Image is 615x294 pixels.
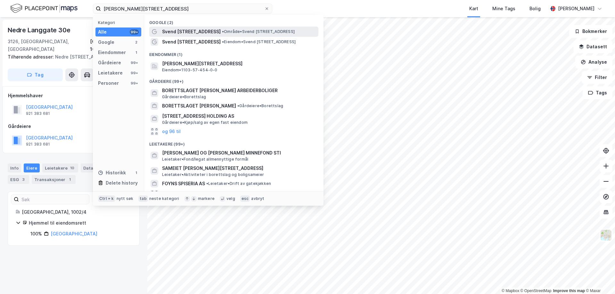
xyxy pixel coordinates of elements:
[162,180,205,187] span: FOYNS SPISERIA AS
[521,289,552,293] a: OpenStreetMap
[149,196,179,201] div: neste kategori
[98,49,126,56] div: Eiendommer
[69,165,76,171] div: 10
[583,263,615,294] iframe: Chat Widget
[573,40,612,53] button: Datasett
[98,69,123,77] div: Leietakere
[26,111,50,116] div: 921 383 681
[226,196,235,201] div: velg
[583,86,612,99] button: Tags
[469,5,478,12] div: Kart
[162,164,316,172] span: SAMEIET [PERSON_NAME][STREET_ADDRESS]
[222,39,296,44] span: Eiendom • Svend [STREET_ADDRESS]
[67,176,73,183] div: 1
[583,263,615,294] div: Kontrollprogram for chat
[162,102,236,110] span: BORETTSLAGET [PERSON_NAME]
[90,38,140,53] div: [GEOGRAPHIC_DATA], 1002/4
[30,230,42,238] div: 100%
[240,195,250,202] div: esc
[98,20,141,25] div: Kategori
[130,60,139,65] div: 99+
[10,3,78,14] img: logo.f888ab2527a4732fd821a326f86c7f29.svg
[162,94,206,99] span: Gårdeiere • Borettslag
[206,181,208,186] span: •
[251,196,264,201] div: avbryt
[81,163,105,172] div: Datasett
[553,289,585,293] a: Improve this map
[134,50,139,55] div: 1
[162,157,248,162] span: Leietaker • Fond/legat allmennyttige formål
[106,179,138,187] div: Delete history
[162,190,181,198] button: og 96 til
[144,15,324,27] div: Google (2)
[529,5,541,12] div: Bolig
[8,123,139,130] div: Gårdeiere
[162,128,181,135] button: og 96 til
[162,68,217,73] span: Eiendom • 1103-57-454-0-0
[8,38,90,53] div: 3126, [GEOGRAPHIC_DATA], [GEOGRAPHIC_DATA]
[24,163,40,172] div: Eiere
[98,28,107,36] div: Alle
[8,25,71,35] div: Nedre Langgate 30e
[98,38,114,46] div: Google
[130,81,139,86] div: 99+
[101,4,264,13] input: Søk på adresse, matrikkel, gårdeiere, leietakere eller personer
[42,163,78,172] div: Leietakere
[237,103,283,108] span: Gårdeiere • Borettslag
[162,172,264,177] span: Leietaker • Aktiviteter i borettslag og boligsameier
[8,92,139,99] div: Hjemmelshaver
[502,289,519,293] a: Mapbox
[98,169,126,177] div: Historikk
[19,195,89,204] input: Søk
[162,120,248,125] span: Gårdeiere • Kjøp/salg av egen fast eiendom
[134,170,139,175] div: 1
[98,195,115,202] div: Ctrl + k
[117,196,134,201] div: nytt søk
[138,195,148,202] div: tab
[20,176,27,183] div: 3
[32,175,76,184] div: Transaksjoner
[22,208,132,216] div: [GEOGRAPHIC_DATA], 1002/4
[162,28,221,36] span: Svend [STREET_ADDRESS]
[26,142,50,147] div: 921 383 681
[558,5,594,12] div: [PERSON_NAME]
[144,47,324,59] div: Eiendommer (1)
[98,79,119,87] div: Personer
[237,103,239,108] span: •
[144,137,324,148] div: Leietakere (99+)
[8,53,135,61] div: Nedre [STREET_ADDRESS]
[582,71,612,84] button: Filter
[162,87,316,94] span: BORETTSLAGET [PERSON_NAME] ARBEIDERBOLIGER
[144,74,324,85] div: Gårdeiere (99+)
[134,40,139,45] div: 2
[98,59,121,67] div: Gårdeiere
[569,25,612,38] button: Bokmerker
[8,175,29,184] div: ESG
[8,68,63,81] button: Tag
[29,219,132,227] div: Hjemmel til eiendomsrett
[130,70,139,75] div: 99+
[130,29,139,35] div: 99+
[222,29,295,34] span: Område • Svend [STREET_ADDRESS]
[222,39,224,44] span: •
[51,231,97,236] a: [GEOGRAPHIC_DATA]
[206,181,271,186] span: Leietaker • Drift av gatekjøkken
[162,38,221,46] span: Svend [STREET_ADDRESS]
[222,29,224,34] span: •
[575,56,612,68] button: Analyse
[492,5,515,12] div: Mine Tags
[8,54,55,60] span: Tilhørende adresser:
[162,112,316,120] span: [STREET_ADDRESS] HOLDING AS
[198,196,215,201] div: markere
[162,60,316,68] span: [PERSON_NAME][STREET_ADDRESS]
[162,149,316,157] span: [PERSON_NAME] OG [PERSON_NAME] MINNEFOND STI
[8,163,21,172] div: Info
[600,229,612,241] img: Z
